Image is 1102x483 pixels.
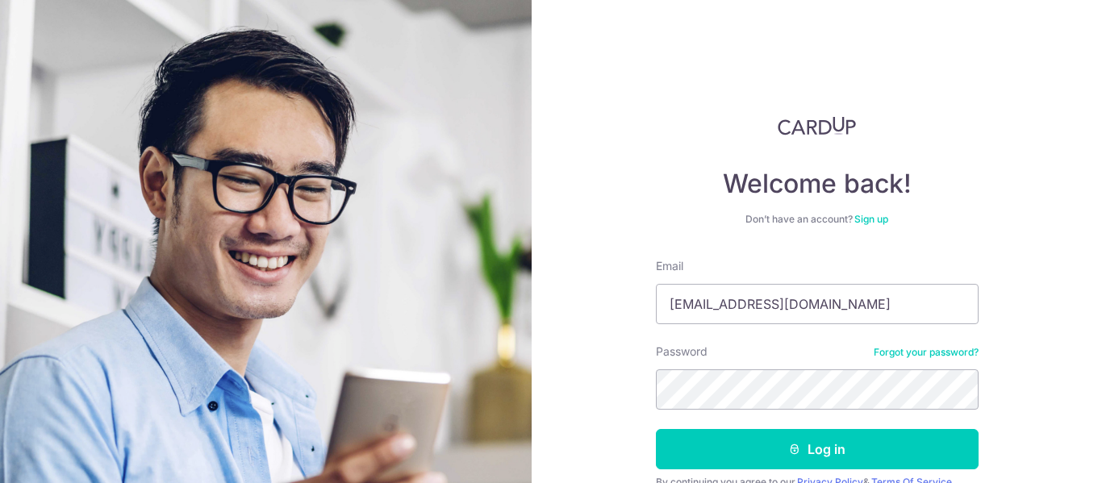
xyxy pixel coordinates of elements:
[656,429,979,469] button: Log in
[656,168,979,200] h4: Welcome back!
[874,346,979,359] a: Forgot your password?
[778,116,857,135] img: CardUp Logo
[656,344,708,360] label: Password
[656,258,683,274] label: Email
[854,213,888,225] a: Sign up
[656,284,979,324] input: Enter your Email
[656,213,979,226] div: Don’t have an account?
